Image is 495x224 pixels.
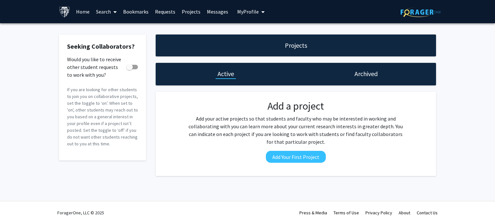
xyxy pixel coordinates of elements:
a: Search [93,0,120,23]
button: Add Your First Project [266,151,326,163]
a: Bookmarks [120,0,152,23]
a: Home [73,0,93,23]
img: Johns Hopkins University Logo [59,6,70,17]
h1: Projects [285,41,307,50]
a: Terms of Use [334,210,359,216]
a: Messages [204,0,231,23]
a: Contact Us [417,210,438,216]
h2: Seeking Collaborators? [67,43,138,50]
img: ForagerOne Logo [401,7,441,17]
h1: Archived [354,69,378,78]
h1: Active [218,69,234,78]
span: My Profile [237,8,259,15]
h2: Add a project [187,100,405,112]
a: Projects [179,0,204,23]
a: Press & Media [299,210,327,216]
iframe: Chat [5,195,27,219]
span: Would you like to receive other student requests to work with you? [67,55,124,79]
a: About [399,210,410,216]
p: Add your active projects so that students and faculty who may be interested in working and collab... [187,115,405,146]
p: If you are looking for other students to join you on collaborative projects, set the toggle to ‘o... [67,86,138,147]
a: Privacy Policy [365,210,392,216]
div: ForagerOne, LLC © 2025 [57,201,104,224]
a: Requests [152,0,179,23]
